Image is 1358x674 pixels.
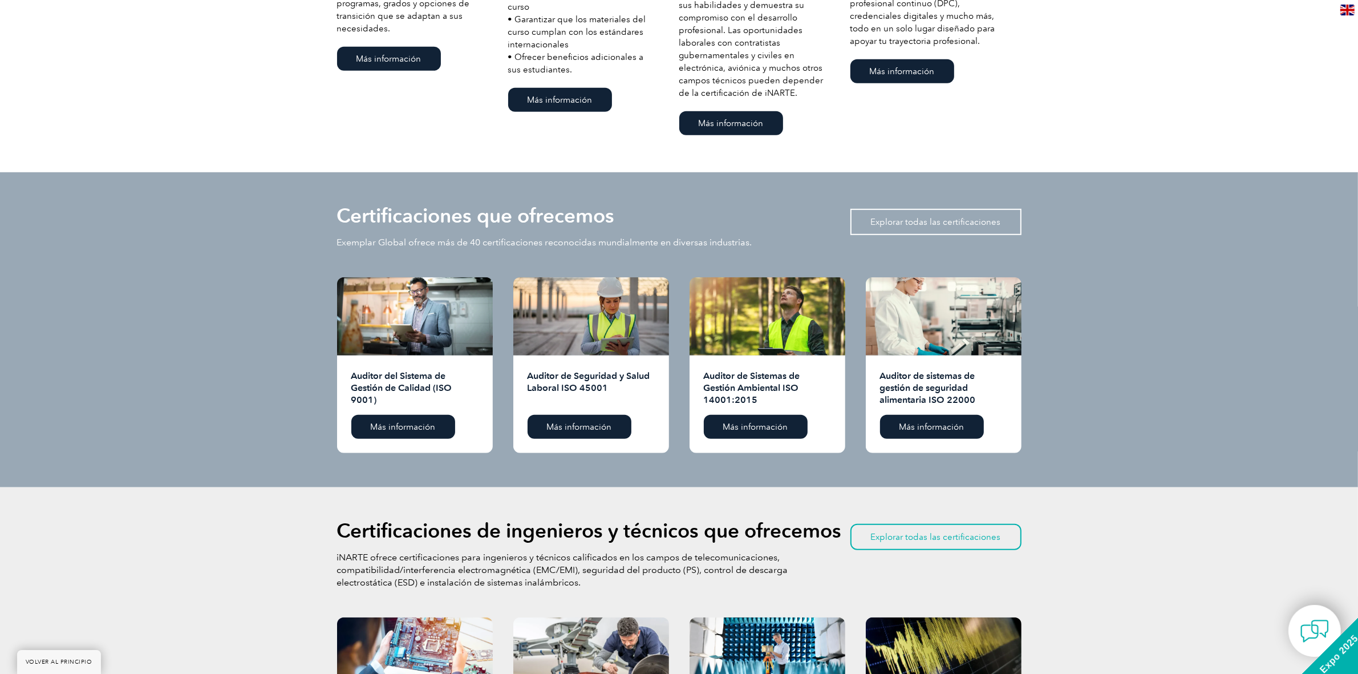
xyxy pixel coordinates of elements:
font: • Ofrecer beneficios adicionales a sus estudiantes. [508,52,644,75]
a: Más información [528,415,631,439]
a: VOLVER AL PRINCIPIO [17,650,101,674]
a: Más información [880,415,984,439]
font: Más información [899,422,964,432]
a: Más información [337,47,441,71]
font: Auditor del Sistema de Gestión de Calidad (ISO 9001) [351,370,452,405]
a: Más información [351,415,455,439]
font: Más información [371,422,436,432]
font: Explorar todas las certificaciones [871,217,1001,227]
font: Más información [547,422,612,432]
font: Exemplar Global ofrece más de 40 certificaciones reconocidas mundialmente en diversas industrias. [337,237,752,248]
font: Más información [870,66,935,76]
font: Auditor de Seguridad y Salud Laboral ISO 45001 [528,370,650,393]
font: Más información [723,422,788,432]
img: contact-chat.png [1300,617,1329,645]
a: Más información [704,415,808,439]
font: iNARTE ofrece certificaciones para ingenieros y técnicos calificados en los campos de telecomunic... [337,552,788,588]
a: Explorar todas las certificaciones [850,524,1021,550]
font: Auditor de Sistemas de Gestión Ambiental ISO 14001:2015 [704,370,800,405]
font: Auditor de sistemas de gestión de seguridad alimentaria ISO 22000 [880,370,976,405]
font: VOLVER AL PRINCIPIO [26,659,92,665]
font: Explorar todas las certificaciones [871,532,1001,542]
a: Más información [508,88,612,112]
font: • Garantizar que los materiales del curso cumplan con los estándares internacionales [508,14,646,50]
img: en [1340,5,1355,15]
font: Más información [699,118,764,128]
a: Explorar todas las certificaciones [850,209,1021,235]
font: Más información [528,95,593,105]
a: Más información [679,111,783,135]
font: Más información [356,54,421,64]
a: Más información [850,59,954,83]
font: Certificaciones de ingenieros y técnicos que ofrecemos [337,519,842,543]
font: Certificaciones que ofrecemos [337,204,615,228]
